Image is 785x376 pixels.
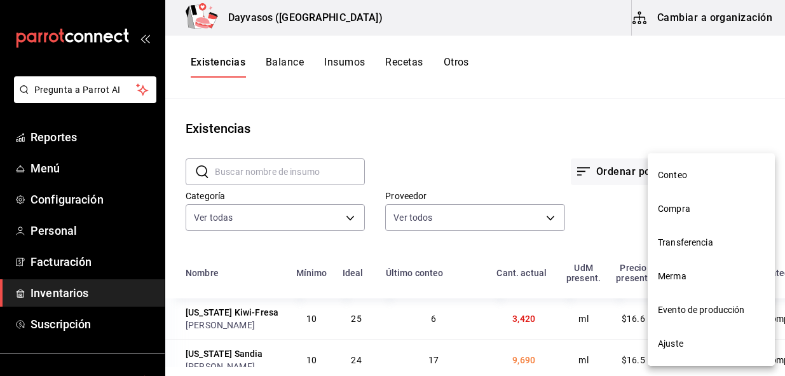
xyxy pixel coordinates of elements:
[658,270,765,283] span: Merma
[658,337,765,351] span: Ajuste
[658,236,765,249] span: Transferencia
[658,303,765,317] span: Evento de producción
[658,169,765,182] span: Conteo
[658,202,765,216] span: Compra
